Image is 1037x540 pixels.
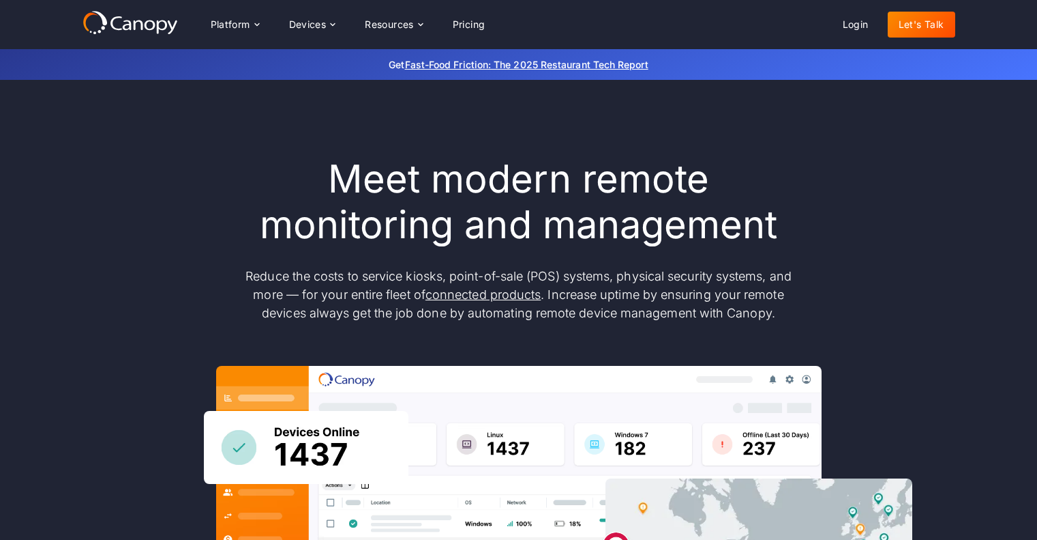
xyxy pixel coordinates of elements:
[232,267,805,322] p: Reduce the costs to service kiosks, point-of-sale (POS) systems, physical security systems, and m...
[278,11,346,38] div: Devices
[204,411,408,484] img: Canopy sees how many devices are online
[232,156,805,248] h1: Meet modern remote monitoring and management
[289,20,327,29] div: Devices
[832,12,880,38] a: Login
[200,11,270,38] div: Platform
[185,57,853,72] p: Get
[365,20,414,29] div: Resources
[211,20,250,29] div: Platform
[405,59,648,70] a: Fast-Food Friction: The 2025 Restaurant Tech Report
[425,287,541,302] a: connected products
[888,12,955,38] a: Let's Talk
[442,12,496,38] a: Pricing
[354,11,433,38] div: Resources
